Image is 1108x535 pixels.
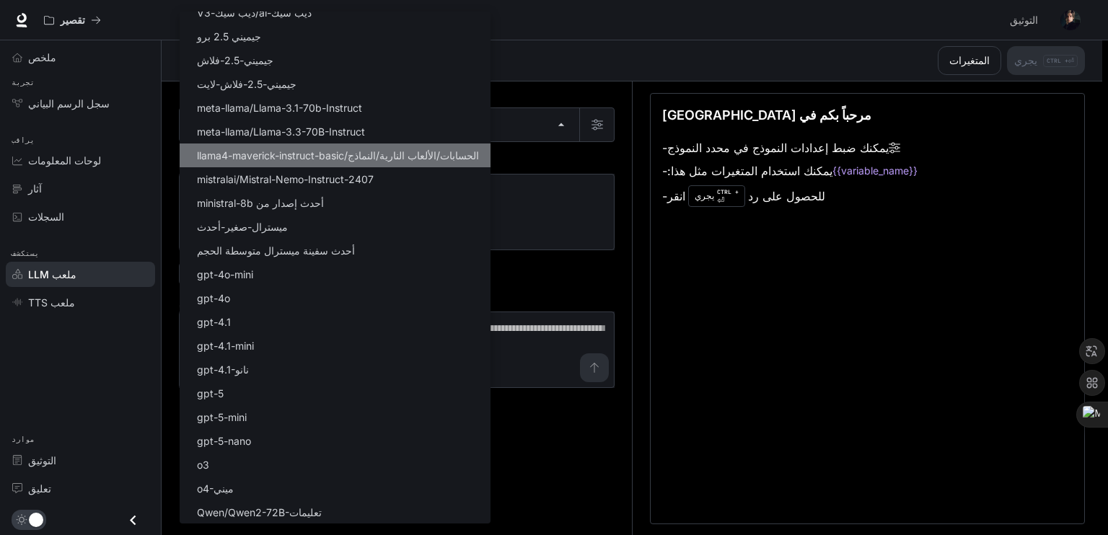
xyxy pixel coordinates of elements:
[197,149,479,162] font: الحسابات/الألعاب النارية/النماذج/llama4-maverick-instruct-basic
[197,363,249,376] font: gpt-4.1-نانو
[197,197,324,209] font: أحدث إصدار من ministral-8b
[197,125,365,138] font: meta-llama/Llama-3.3-70B-Instruct
[197,268,253,280] font: gpt-4o-mini
[197,221,288,233] font: ميسترال-صغير-أحدث
[197,459,209,471] font: o3
[197,292,230,304] font: gpt-4o
[197,102,362,114] font: meta-llama/Llama-3.1-70b-Instruct
[197,244,355,257] font: أحدث سفينة ميسترال متوسطة الحجم
[197,435,251,447] font: gpt-5-nano
[197,78,296,90] font: جيميني-2.5-فلاش-لايت
[197,387,224,399] font: gpt-5
[197,482,234,495] font: o4-ميني
[197,173,374,185] font: mistralai/Mistral-Nemo-Instruct-2407
[197,54,273,66] font: جيميني-2.5-فلاش
[197,6,312,19] font: ديب سيك-ai/ديب سيك-V3
[197,30,261,43] font: جيميني 2.5 برو
[197,411,247,423] font: gpt-5-mini
[197,340,254,352] font: gpt-4.1-mini
[197,506,322,518] font: Qwen/Qwen2-72B-تعليمات
[197,316,231,328] font: gpt-4.1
